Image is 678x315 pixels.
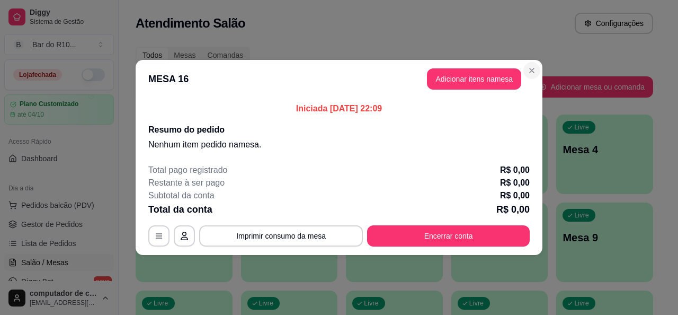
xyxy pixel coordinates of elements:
p: R$ 0,00 [500,189,530,202]
h2: Resumo do pedido [148,124,530,136]
button: Encerrar conta [367,225,530,247]
p: R$ 0,00 [500,164,530,177]
p: Subtotal da conta [148,189,215,202]
p: R$ 0,00 [500,177,530,189]
header: MESA 16 [136,60,542,98]
button: Close [523,62,540,79]
p: R$ 0,00 [496,202,530,217]
p: Total da conta [148,202,212,217]
button: Adicionar itens namesa [427,68,521,90]
p: Restante à ser pago [148,177,225,189]
p: Iniciada [DATE] 22:09 [148,102,530,115]
p: Total pago registrado [148,164,227,177]
p: Nenhum item pedido na mesa . [148,138,530,151]
button: Imprimir consumo da mesa [199,225,363,247]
